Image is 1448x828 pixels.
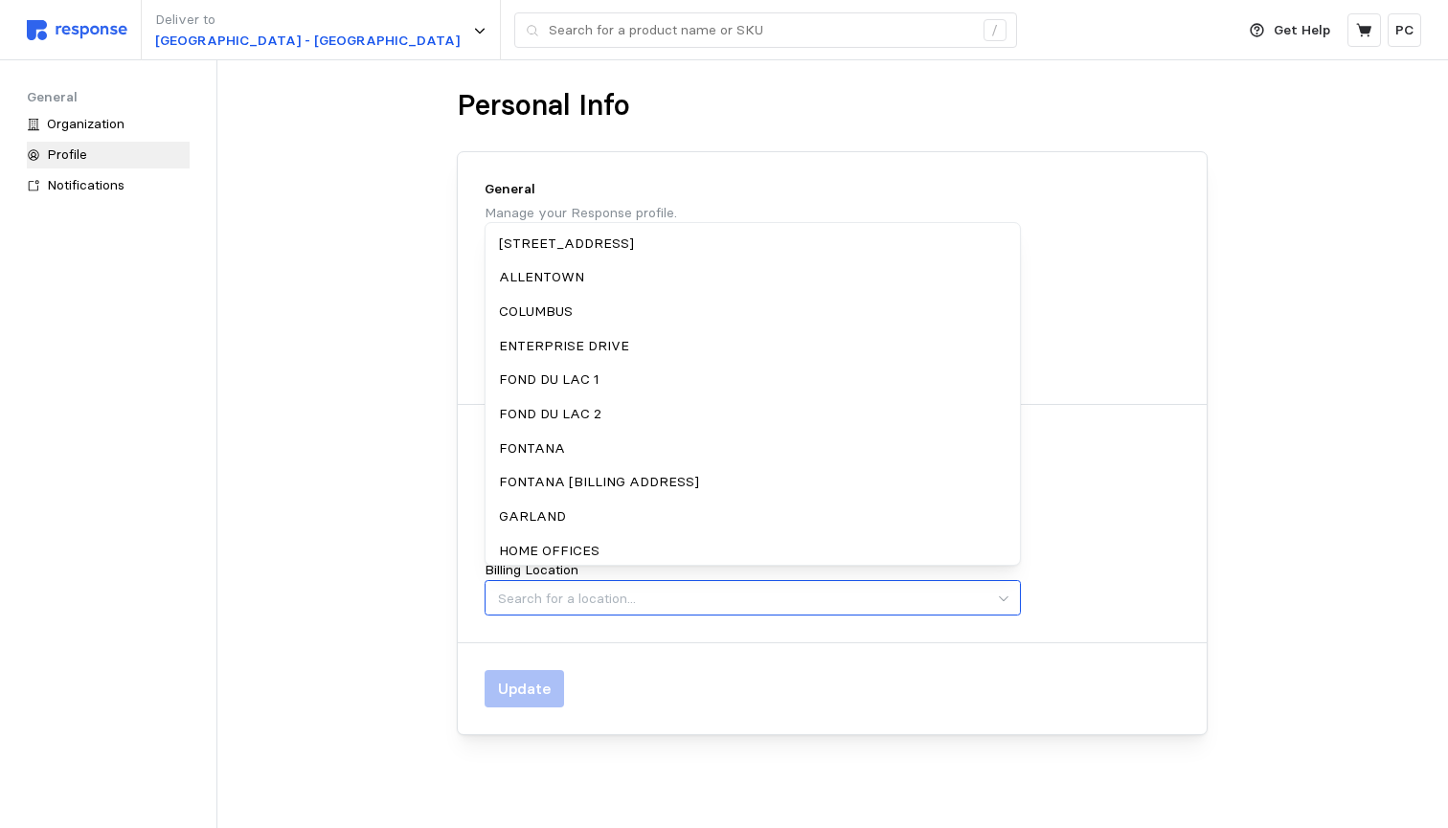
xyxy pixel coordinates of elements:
button: PC [1388,13,1421,47]
div: ENTERPRISE DRIVE [488,329,1016,364]
div: FONTANA [488,432,1016,466]
h5: General [27,87,190,107]
span: Organization [47,115,124,132]
p: PC [1395,20,1414,41]
input: Search for a location... [485,580,1021,615]
a: Organization [20,111,196,139]
div: FOND DU LAC 2 [488,397,1016,432]
p: [GEOGRAPHIC_DATA] - [GEOGRAPHIC_DATA] [155,31,460,52]
div: FONTANA [BILLING ADDRESS] [488,465,1016,500]
p: Get Help [1274,20,1330,41]
p: Manage your Response profile. [485,203,1021,224]
div: FOND DU LAC 1 [488,363,1016,397]
a: Notifications [20,172,196,200]
span: Notifications [47,176,124,193]
div: / [984,19,1007,42]
div: ALLENTOWN [488,260,1016,295]
button: Get Help [1238,12,1342,49]
div: [STREET_ADDRESS] [488,227,1016,261]
p: General [485,179,1021,200]
img: svg%3e [27,20,127,40]
p: Billing Location [485,560,578,581]
a: Profile [20,142,196,169]
div: COLUMBUS [488,295,1016,329]
div: GARLAND [488,500,1016,534]
input: Search for a product name or SKU [549,13,973,48]
h1: Personal Info [457,87,630,124]
div: HOME OFFICES [488,534,1016,569]
span: Profile [47,145,87,163]
p: Deliver to [155,10,460,31]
